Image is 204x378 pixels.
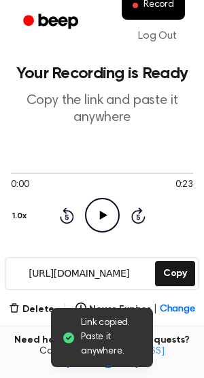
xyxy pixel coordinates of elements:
[11,65,193,82] h1: Your Recording is Ready
[81,316,142,359] span: Link copied. Paste it anywhere.
[8,346,196,370] span: Contact us
[124,20,190,52] a: Log Out
[11,92,193,126] p: Copy the link and paste it anywhere
[154,303,157,317] span: |
[75,303,195,317] button: Never Expires|Change
[9,303,54,317] button: Delete
[14,9,90,35] a: Beep
[63,301,67,317] span: |
[66,347,165,368] a: [EMAIL_ADDRESS][DOMAIN_NAME]
[160,303,195,317] span: Change
[11,205,31,228] button: 1.0x
[175,178,193,192] span: 0:23
[11,178,29,192] span: 0:00
[155,261,195,286] button: Copy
